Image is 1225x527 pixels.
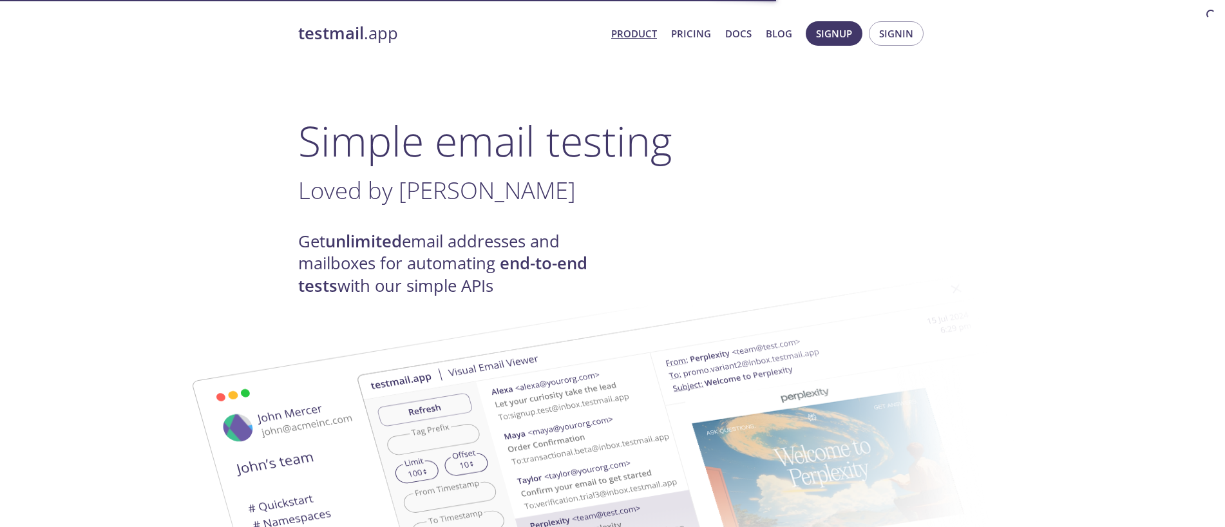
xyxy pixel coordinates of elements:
[766,25,792,42] a: Blog
[806,21,862,46] button: Signup
[869,21,924,46] button: Signin
[298,252,587,296] strong: end-to-end tests
[298,23,601,44] a: testmail.app
[298,116,927,166] h1: Simple email testing
[611,25,657,42] a: Product
[325,230,402,253] strong: unlimited
[298,231,612,297] h4: Get email addresses and mailboxes for automating with our simple APIs
[298,22,364,44] strong: testmail
[879,25,913,42] span: Signin
[671,25,711,42] a: Pricing
[725,25,752,42] a: Docs
[298,174,576,206] span: Loved by [PERSON_NAME]
[816,25,852,42] span: Signup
